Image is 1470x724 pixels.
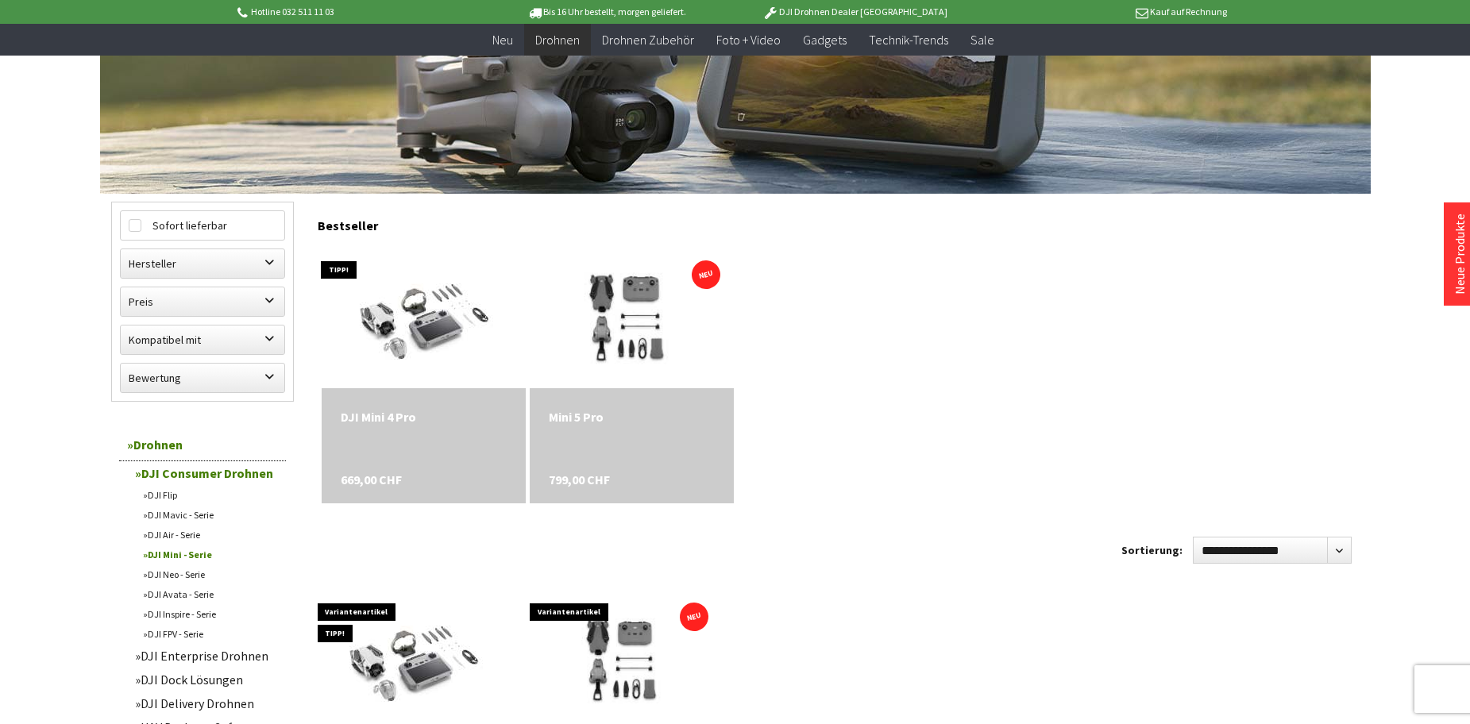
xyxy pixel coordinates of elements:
a: DJI Mini - Serie [135,545,286,564]
span: Technik-Trends [869,32,948,48]
img: Mini 5 Pro [531,595,722,723]
p: Hotline 032 511 11 03 [235,2,483,21]
a: Foto + Video [705,24,792,56]
a: Technik-Trends [858,24,959,56]
span: Foto + Video [716,32,781,48]
label: Bewertung [121,364,284,392]
a: DJI Flip [135,485,286,505]
label: Sortierung: [1121,537,1183,563]
a: Mini 5 Pro 799,00 CHF [549,407,715,426]
a: Neue Produkte [1452,214,1468,295]
a: DJI Inspire - Serie [135,604,286,624]
p: DJI Drohnen Dealer [GEOGRAPHIC_DATA] [731,2,978,21]
a: DJI Delivery Drohnen [127,691,286,715]
span: Sale [970,32,994,48]
a: Drohnen [524,24,591,56]
a: Drohnen Zubehör [591,24,705,56]
div: DJI Mini 4 Pro [341,407,507,426]
span: Gadgets [803,32,847,48]
a: DJI Enterprise Drohnen [127,644,286,668]
a: DJI Avata - Serie [135,584,286,604]
span: Neu [492,32,513,48]
div: Mini 5 Pro [549,407,715,426]
p: Bis 16 Uhr bestellt, morgen geliefert. [483,2,731,21]
a: DJI Mini 4 Pro 669,00 CHF [341,407,507,426]
a: Sale [959,24,1005,56]
span: Drohnen [535,32,580,48]
span: 669,00 CHF [341,470,402,489]
img: DJI Mini 4 Pro [334,245,513,388]
span: 799,00 CHF [549,470,610,489]
label: Preis [121,287,284,316]
img: Mini 5 Pro [530,248,734,384]
a: DJI FPV - Serie [135,624,286,644]
a: Drohnen [119,429,286,461]
a: Neu [481,24,524,56]
p: Kauf auf Rechnung [979,2,1227,21]
label: Sofort lieferbar [121,211,284,240]
a: DJI Air - Serie [135,525,286,545]
label: Hersteller [121,249,284,278]
a: Gadgets [792,24,858,56]
div: Bestseller [318,202,1360,241]
a: DJI Dock Lösungen [127,668,286,691]
span: Drohnen Zubehör [602,32,694,48]
a: DJI Neo - Serie [135,564,286,584]
label: Kompatibel mit [121,325,284,354]
a: DJI Consumer Drohnen [127,461,286,485]
a: DJI Mavic - Serie [135,505,286,525]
